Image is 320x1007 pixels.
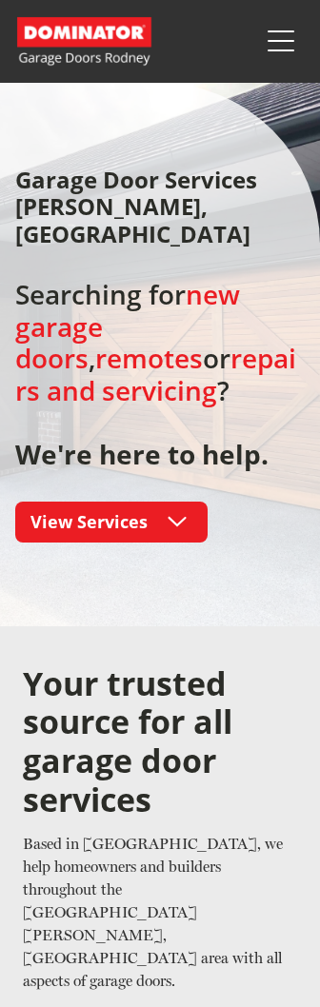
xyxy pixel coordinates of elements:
a: View Services [15,502,208,543]
button: Menu Button [258,18,304,64]
h2: Searching for , or ? [15,279,305,471]
a: new garage doors [15,277,240,376]
a: repairs and servicing [15,341,296,408]
h1: Garage Door Services [PERSON_NAME], [GEOGRAPHIC_DATA] [15,167,305,248]
p: Based in [GEOGRAPHIC_DATA], we help homeowners and builders throughout the [GEOGRAPHIC_DATA][PERS... [23,833,297,993]
strong: We're here to help. [15,436,269,472]
span: View Services [30,510,148,533]
a: remotes [95,341,203,376]
strong: Your trusted source for all garage door services [23,661,232,821]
